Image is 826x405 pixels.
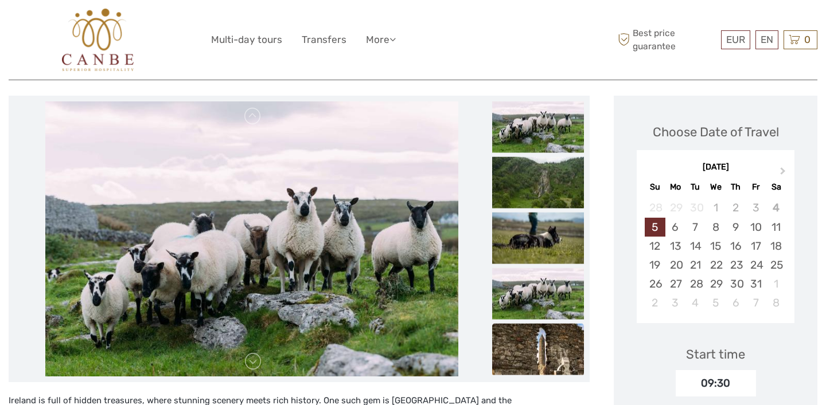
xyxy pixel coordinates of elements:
div: 09:30 [676,370,756,396]
div: Choose Saturday, October 25th, 2025 [766,255,786,274]
a: Multi-day tours [211,32,282,48]
div: Choose Friday, November 7th, 2025 [746,293,766,312]
div: Choose Saturday, November 8th, 2025 [766,293,786,312]
div: Su [645,179,665,195]
div: Choose Friday, October 10th, 2025 [746,218,766,237]
div: Choose Tuesday, November 4th, 2025 [685,293,706,312]
div: Choose Monday, October 6th, 2025 [665,218,685,237]
div: Not available Tuesday, September 30th, 2025 [685,198,706,217]
div: Choose Sunday, November 2nd, 2025 [645,293,665,312]
div: Not available Monday, September 29th, 2025 [665,198,685,217]
div: Choose Sunday, October 5th, 2025 [645,218,665,237]
div: Choose Wednesday, October 8th, 2025 [706,218,726,237]
div: [DATE] [637,162,794,174]
div: We [706,179,726,195]
div: Choose Sunday, October 26th, 2025 [645,274,665,293]
p: We're away right now. Please check back later! [16,20,130,29]
span: Best price guarantee [615,27,719,52]
div: Not available Saturday, October 4th, 2025 [766,198,786,217]
span: EUR [726,34,745,45]
div: Choose Date of Travel [653,123,779,141]
div: Choose Wednesday, October 15th, 2025 [706,237,726,255]
div: Choose Thursday, October 9th, 2025 [726,218,746,237]
img: 602-0fc6e88d-d366-4c1d-ad88-b45bd91116e8_logo_big.jpg [62,9,134,71]
div: Start time [686,345,745,363]
span: 0 [802,34,812,45]
div: Choose Tuesday, October 14th, 2025 [685,237,706,255]
div: Choose Saturday, October 11th, 2025 [766,218,786,237]
img: 2c9e8efb5c9c4126bf608dc6a5c2114e_slider_thumbnail.jpg [492,324,584,375]
div: Sa [766,179,786,195]
div: Mo [665,179,685,195]
img: 3e435e7b65a543898a5e6b26d6dca65e_slider_thumbnail.jpg [492,268,584,320]
div: Not available Wednesday, October 1st, 2025 [706,198,726,217]
div: Choose Sunday, October 19th, 2025 [645,255,665,274]
div: Choose Wednesday, October 22nd, 2025 [706,255,726,274]
div: Tu [685,179,706,195]
div: Not available Friday, October 3rd, 2025 [746,198,766,217]
div: Fr [746,179,766,195]
a: Transfers [302,32,346,48]
div: Choose Monday, October 13th, 2025 [665,237,685,255]
div: Choose Friday, October 17th, 2025 [746,237,766,255]
div: Choose Thursday, November 6th, 2025 [726,293,746,312]
button: Next Month [775,164,793,183]
div: month 2025-10 [640,198,790,312]
div: Choose Monday, November 3rd, 2025 [665,293,685,312]
div: Choose Thursday, October 23rd, 2025 [726,255,746,274]
div: Choose Thursday, October 30th, 2025 [726,274,746,293]
div: Choose Friday, October 31st, 2025 [746,274,766,293]
div: Choose Tuesday, October 21st, 2025 [685,255,706,274]
img: c96623d56d9f494cb0e5ac7faba83901_slider_thumbnail.jpg [492,101,584,153]
div: Not available Sunday, September 28th, 2025 [645,198,665,217]
div: Choose Tuesday, October 28th, 2025 [685,274,706,293]
div: Choose Monday, October 20th, 2025 [665,255,685,274]
a: More [366,32,396,48]
div: Choose Saturday, November 1st, 2025 [766,274,786,293]
div: Choose Monday, October 27th, 2025 [665,274,685,293]
div: Choose Thursday, October 16th, 2025 [726,237,746,255]
div: Th [726,179,746,195]
img: 85daa341f24041f586b8ce262393f1b0_main_slider.jpg [45,101,458,376]
img: 99d0886d4e254d2fbcbdf7616d12123d_slider_thumbnail.jpg [492,157,584,209]
div: Choose Wednesday, November 5th, 2025 [706,293,726,312]
div: Choose Saturday, October 18th, 2025 [766,237,786,255]
div: Choose Wednesday, October 29th, 2025 [706,274,726,293]
div: Choose Sunday, October 12th, 2025 [645,237,665,255]
div: Choose Tuesday, October 7th, 2025 [685,218,706,237]
div: Not available Thursday, October 2nd, 2025 [726,198,746,217]
div: EN [755,30,778,49]
button: Open LiveChat chat widget [132,18,146,32]
img: 80f352cb991b4a709c0a18b756919e50_slider_thumbnail.jpg [492,213,584,264]
div: Choose Friday, October 24th, 2025 [746,255,766,274]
